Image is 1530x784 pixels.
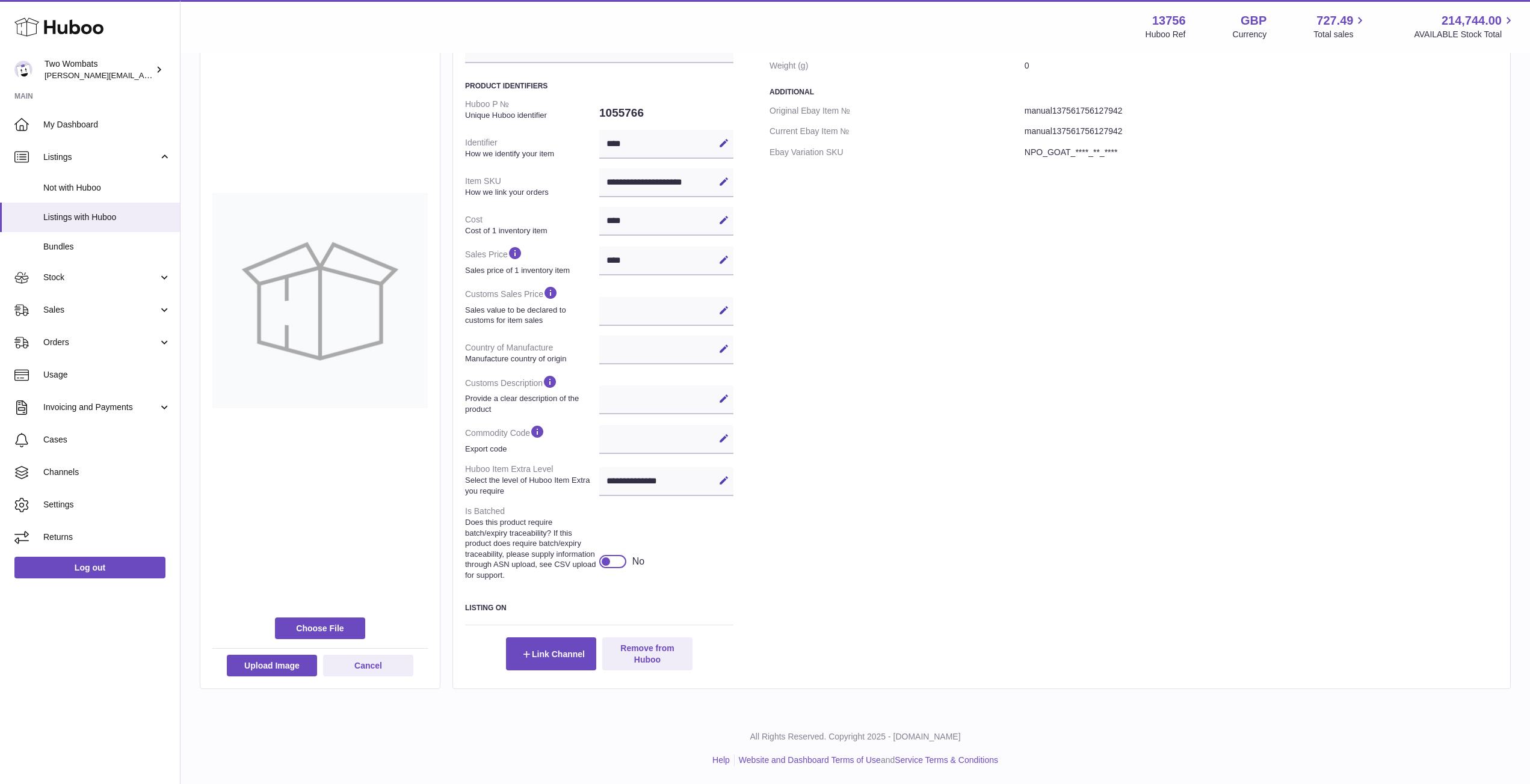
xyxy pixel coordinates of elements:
[14,557,165,578] a: Log out
[43,499,171,510] span: Settings
[465,444,596,455] strong: Export code
[212,193,428,408] img: no-photo-large.jpg
[465,81,733,91] h3: Product Identifiers
[465,419,599,459] dt: Commodity Code
[465,94,599,125] dt: Huboo P №
[770,55,1025,76] dt: Weight (g)
[465,149,596,159] strong: How we identify your item
[43,402,158,413] span: Invoicing and Payments
[602,637,693,670] button: Remove from Huboo
[465,354,596,364] strong: Manufacture country of origin
[506,637,596,670] button: Link Channel
[1025,121,1498,142] dd: manual137561756127942
[465,603,733,613] h3: Listing On
[43,119,171,130] span: My Dashboard
[43,152,158,163] span: Listings
[1316,13,1353,29] span: 727.49
[770,121,1025,142] dt: Current Ebay Item №
[465,280,599,330] dt: Customs Sales Price
[770,87,1498,97] h3: Additional
[1025,55,1498,76] dd: 0
[1414,29,1516,40] span: AVAILABLE Stock Total
[190,731,1520,743] p: All Rights Reserved. Copyright 2025 - [DOMAIN_NAME]
[43,272,158,283] span: Stock
[465,337,599,369] dt: Country of Manufacture
[43,241,171,253] span: Bundles
[1233,29,1267,40] div: Currency
[1313,29,1367,40] span: Total sales
[770,142,1025,163] dt: Ebay Variation SKU
[465,240,599,280] dt: Sales Price
[43,304,158,316] span: Sales
[1241,13,1266,29] strong: GBP
[43,434,171,446] span: Cases
[895,755,998,765] a: Service Terms & Conditions
[465,501,599,585] dt: Is Batched
[1414,13,1516,40] a: 214,744.00 AVAILABLE Stock Total
[465,305,596,326] strong: Sales value to be declared to customs for item sales
[465,110,596,121] strong: Unique Huboo identifier
[43,467,171,478] span: Channels
[465,393,596,414] strong: Provide a clear description of the product
[43,337,158,348] span: Orders
[1146,29,1186,40] div: Huboo Ref
[465,171,599,202] dt: Item SKU
[227,655,317,676] button: Upload Image
[465,265,596,276] strong: Sales price of 1 inventory item
[465,459,599,501] dt: Huboo Item Extra Level
[1442,13,1502,29] span: 214,744.00
[599,100,733,126] dd: 1055766
[275,617,365,639] span: Choose File
[465,187,596,198] strong: How we link your orders
[465,517,596,580] strong: Does this product require batch/expiry traceability? If this product does require batch/expiry tr...
[323,655,413,676] button: Cancel
[14,61,32,79] img: philip.carroll@twowombats.com
[1313,13,1367,40] a: 727.49 Total sales
[465,209,599,240] dt: Cost
[43,369,171,381] span: Usage
[45,58,153,81] div: Two Wombats
[1152,13,1186,29] strong: 13756
[43,531,171,543] span: Returns
[45,70,306,80] span: [PERSON_NAME][EMAIL_ADDRESS][PERSON_NAME][DOMAIN_NAME]
[465,132,599,164] dt: Identifier
[632,555,644,568] div: No
[739,755,881,765] a: Website and Dashboard Terms of Use
[465,475,596,496] strong: Select the level of Huboo Item Extra you require
[735,755,998,766] li: and
[712,755,730,765] a: Help
[43,182,171,194] span: Not with Huboo
[43,212,171,223] span: Listings with Huboo
[465,369,599,419] dt: Customs Description
[1025,100,1498,121] dd: manual137561756127942
[770,100,1025,121] dt: Original Ebay Item №
[465,225,596,236] strong: Cost of 1 inventory item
